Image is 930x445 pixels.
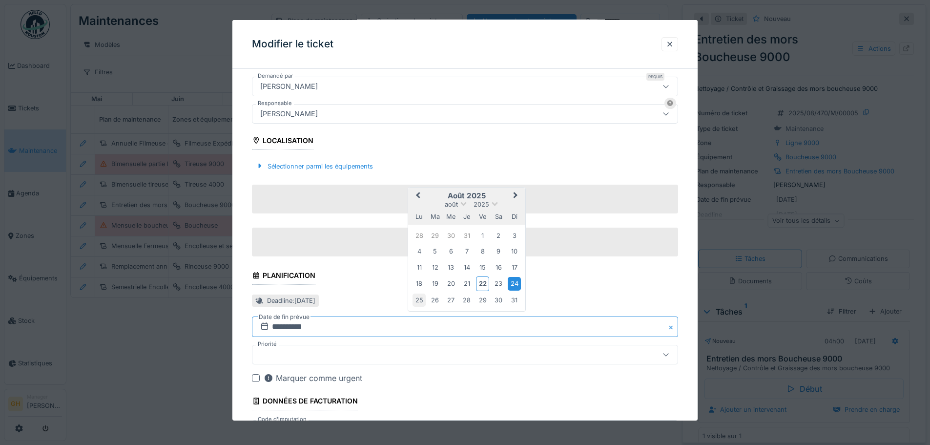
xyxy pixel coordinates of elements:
[667,317,678,337] button: Close
[509,189,524,204] button: Next Month
[413,294,426,307] div: Choose lundi 25 août 2025
[460,245,474,258] div: Choose jeudi 7 août 2025
[413,229,426,242] div: Choose lundi 28 juillet 2025
[252,38,333,50] h3: Modifier le ticket
[413,261,426,274] div: Choose lundi 11 août 2025
[444,210,457,223] div: mercredi
[492,245,505,258] div: Choose samedi 9 août 2025
[476,245,489,258] div: Choose vendredi 8 août 2025
[444,229,457,242] div: Choose mercredi 30 juillet 2025
[429,261,442,274] div: Choose mardi 12 août 2025
[492,229,505,242] div: Choose samedi 2 août 2025
[413,277,426,290] div: Choose lundi 18 août 2025
[408,191,525,200] h2: août 2025
[476,229,489,242] div: Choose vendredi 1 août 2025
[508,210,521,223] div: dimanche
[460,294,474,307] div: Choose jeudi 28 août 2025
[256,340,279,348] label: Priorité
[508,245,521,258] div: Choose dimanche 10 août 2025
[264,372,362,384] div: Marquer comme urgent
[460,261,474,274] div: Choose jeudi 14 août 2025
[252,394,358,410] div: Données de facturation
[429,229,442,242] div: Choose mardi 29 juillet 2025
[444,261,457,274] div: Choose mercredi 13 août 2025
[429,210,442,223] div: mardi
[492,210,505,223] div: samedi
[252,160,377,173] div: Sélectionner parmi les équipements
[460,229,474,242] div: Choose jeudi 31 juillet 2025
[492,294,505,307] div: Choose samedi 30 août 2025
[256,108,322,119] div: [PERSON_NAME]
[413,245,426,258] div: Choose lundi 4 août 2025
[445,201,458,208] span: août
[476,294,489,307] div: Choose vendredi 29 août 2025
[476,276,489,291] div: Choose vendredi 22 août 2025
[256,81,322,92] div: [PERSON_NAME]
[508,277,521,290] div: Choose dimanche 24 août 2025
[256,415,309,424] label: Code d'imputation
[252,133,313,150] div: Localisation
[508,229,521,242] div: Choose dimanche 3 août 2025
[460,210,474,223] div: jeudi
[267,296,315,305] div: Deadline : [DATE]
[252,268,315,285] div: Planification
[256,72,295,80] label: Demandé par
[646,73,664,81] div: Requis
[508,261,521,274] div: Choose dimanche 17 août 2025
[413,210,426,223] div: lundi
[444,277,457,290] div: Choose mercredi 20 août 2025
[409,189,425,204] button: Previous Month
[492,277,505,290] div: Choose samedi 23 août 2025
[429,245,442,258] div: Choose mardi 5 août 2025
[256,99,294,107] label: Responsable
[492,261,505,274] div: Choose samedi 16 août 2025
[476,210,489,223] div: vendredi
[460,277,474,290] div: Choose jeudi 21 août 2025
[476,261,489,274] div: Choose vendredi 15 août 2025
[444,245,457,258] div: Choose mercredi 6 août 2025
[429,294,442,307] div: Choose mardi 26 août 2025
[508,294,521,307] div: Choose dimanche 31 août 2025
[258,312,310,322] label: Date de fin prévue
[444,294,457,307] div: Choose mercredi 27 août 2025
[429,277,442,290] div: Choose mardi 19 août 2025
[412,228,522,308] div: Month août, 2025
[474,201,489,208] span: 2025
